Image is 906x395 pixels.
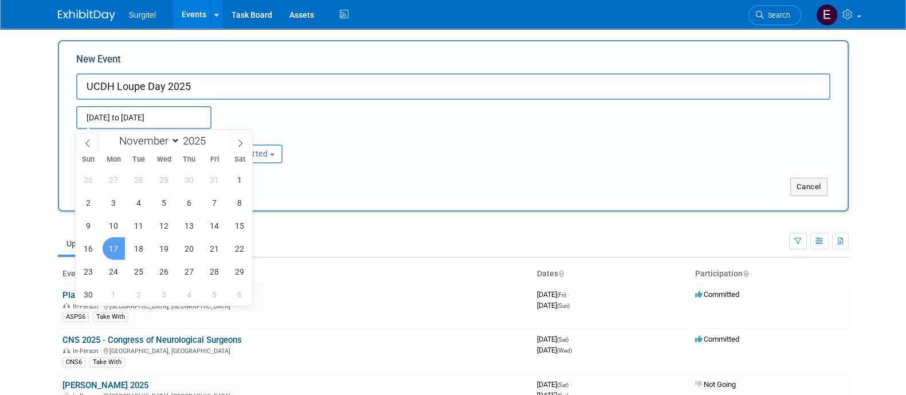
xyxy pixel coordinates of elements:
a: [PERSON_NAME] 2025 [62,380,148,390]
span: October 28, 2025 [128,169,150,191]
a: Sort by Start Date [558,269,564,278]
span: Mon [101,156,126,163]
a: Plastic Surgery the Meeting 2025 [62,290,189,300]
span: In-Person [73,303,102,310]
span: (Sat) [557,337,568,343]
span: November 1, 2025 [228,169,250,191]
span: - [568,290,570,299]
span: Not Going [695,380,736,389]
span: October 27, 2025 [103,169,125,191]
span: December 2, 2025 [128,283,150,306]
span: November 22, 2025 [228,237,250,260]
span: October 31, 2025 [203,169,225,191]
div: Take With [89,357,125,367]
span: November 14, 2025 [203,214,225,237]
span: Thu [177,156,202,163]
div: [GEOGRAPHIC_DATA], [GEOGRAPHIC_DATA] [62,301,528,310]
span: November 25, 2025 [128,260,150,283]
span: (Fri) [557,292,566,298]
span: November 7, 2025 [203,191,225,214]
span: October 29, 2025 [152,169,175,191]
span: November 9, 2025 [77,214,100,237]
span: [DATE] [537,290,570,299]
a: CNS 2025 - Congress of Neurological Surgeons [62,335,242,345]
div: ASPS6 [62,312,89,322]
span: November 6, 2025 [178,191,200,214]
span: - [570,380,572,389]
span: November 5, 2025 [152,191,175,214]
span: November 2, 2025 [77,191,100,214]
input: Name of Trade Show / Conference [76,73,830,100]
span: November 20, 2025 [178,237,200,260]
span: - [570,335,572,343]
span: November 18, 2025 [128,237,150,260]
label: New Event [76,53,121,71]
span: December 3, 2025 [152,283,175,306]
input: Year [180,134,214,147]
div: CNS6 [62,357,85,367]
span: Tue [126,156,151,163]
span: November 30, 2025 [77,283,100,306]
span: November 12, 2025 [152,214,175,237]
span: November 24, 2025 [103,260,125,283]
a: Upcoming90 [58,233,125,255]
span: [DATE] [537,301,570,310]
span: (Sun) [557,303,570,309]
span: Surgitel [129,10,156,19]
span: November 3, 2025 [103,191,125,214]
th: Dates [532,264,691,284]
input: Start Date - End Date [76,106,211,129]
span: November 27, 2025 [178,260,200,283]
span: November 8, 2025 [228,191,250,214]
div: Attendance / Format: [76,129,187,144]
img: Event Coordinator [816,4,838,26]
span: November 23, 2025 [77,260,100,283]
span: [DATE] [537,346,572,354]
span: November 28, 2025 [203,260,225,283]
span: November 4, 2025 [128,191,150,214]
span: November 11, 2025 [128,214,150,237]
span: November 13, 2025 [178,214,200,237]
span: November 19, 2025 [152,237,175,260]
span: December 6, 2025 [228,283,250,306]
span: [DATE] [537,380,572,389]
span: Committed [695,290,739,299]
span: November 26, 2025 [152,260,175,283]
div: Participation: [205,129,316,144]
span: December 4, 2025 [178,283,200,306]
span: November 16, 2025 [77,237,100,260]
th: Participation [691,264,849,284]
a: Search [748,5,801,25]
span: November 17, 2025 [103,237,125,260]
span: November 15, 2025 [228,214,250,237]
span: November 29, 2025 [228,260,250,283]
img: ExhibitDay [58,10,115,21]
img: In-Person Event [63,303,70,308]
th: Event [58,264,532,284]
span: Sat [227,156,252,163]
img: In-Person Event [63,347,70,353]
span: Fri [202,156,227,163]
span: Search [764,11,790,19]
div: Take With [93,312,128,322]
span: October 26, 2025 [77,169,100,191]
div: [GEOGRAPHIC_DATA], [GEOGRAPHIC_DATA] [62,346,528,355]
span: Committed [695,335,739,343]
span: In-Person [73,347,102,355]
span: [DATE] [537,335,572,343]
span: (Sat) [557,382,568,388]
span: November 10, 2025 [103,214,125,237]
span: (Wed) [557,347,572,354]
span: November 21, 2025 [203,237,225,260]
button: Cancel [790,178,827,196]
span: October 30, 2025 [178,169,200,191]
span: December 5, 2025 [203,283,225,306]
select: Month [114,134,180,148]
span: Sun [76,156,101,163]
span: December 1, 2025 [103,283,125,306]
a: Sort by Participation Type [743,269,748,278]
span: Wed [151,156,177,163]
